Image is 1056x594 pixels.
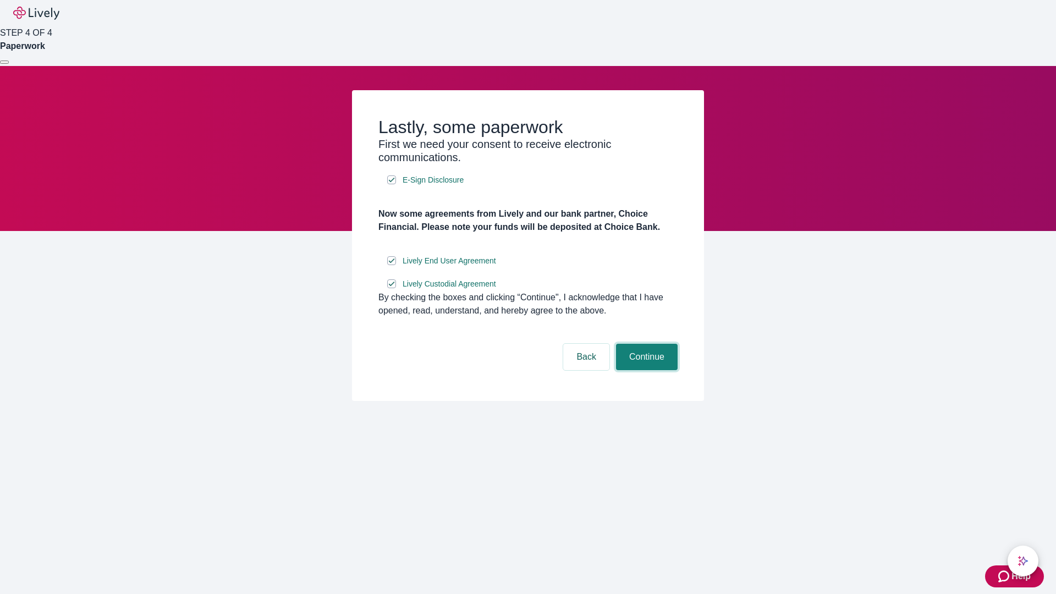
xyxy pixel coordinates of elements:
[998,570,1011,583] svg: Zendesk support icon
[378,117,678,137] h2: Lastly, some paperwork
[563,344,609,370] button: Back
[1018,555,1028,566] svg: Lively AI Assistant
[378,291,678,317] div: By checking the boxes and clicking “Continue", I acknowledge that I have opened, read, understand...
[403,278,496,290] span: Lively Custodial Agreement
[403,255,496,267] span: Lively End User Agreement
[1011,570,1031,583] span: Help
[13,7,59,20] img: Lively
[1008,546,1038,576] button: chat
[403,174,464,186] span: E-Sign Disclosure
[378,207,678,234] h4: Now some agreements from Lively and our bank partner, Choice Financial. Please note your funds wi...
[400,173,466,187] a: e-sign disclosure document
[985,565,1044,587] button: Zendesk support iconHelp
[400,254,498,268] a: e-sign disclosure document
[378,137,678,164] h3: First we need your consent to receive electronic communications.
[616,344,678,370] button: Continue
[400,277,498,291] a: e-sign disclosure document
